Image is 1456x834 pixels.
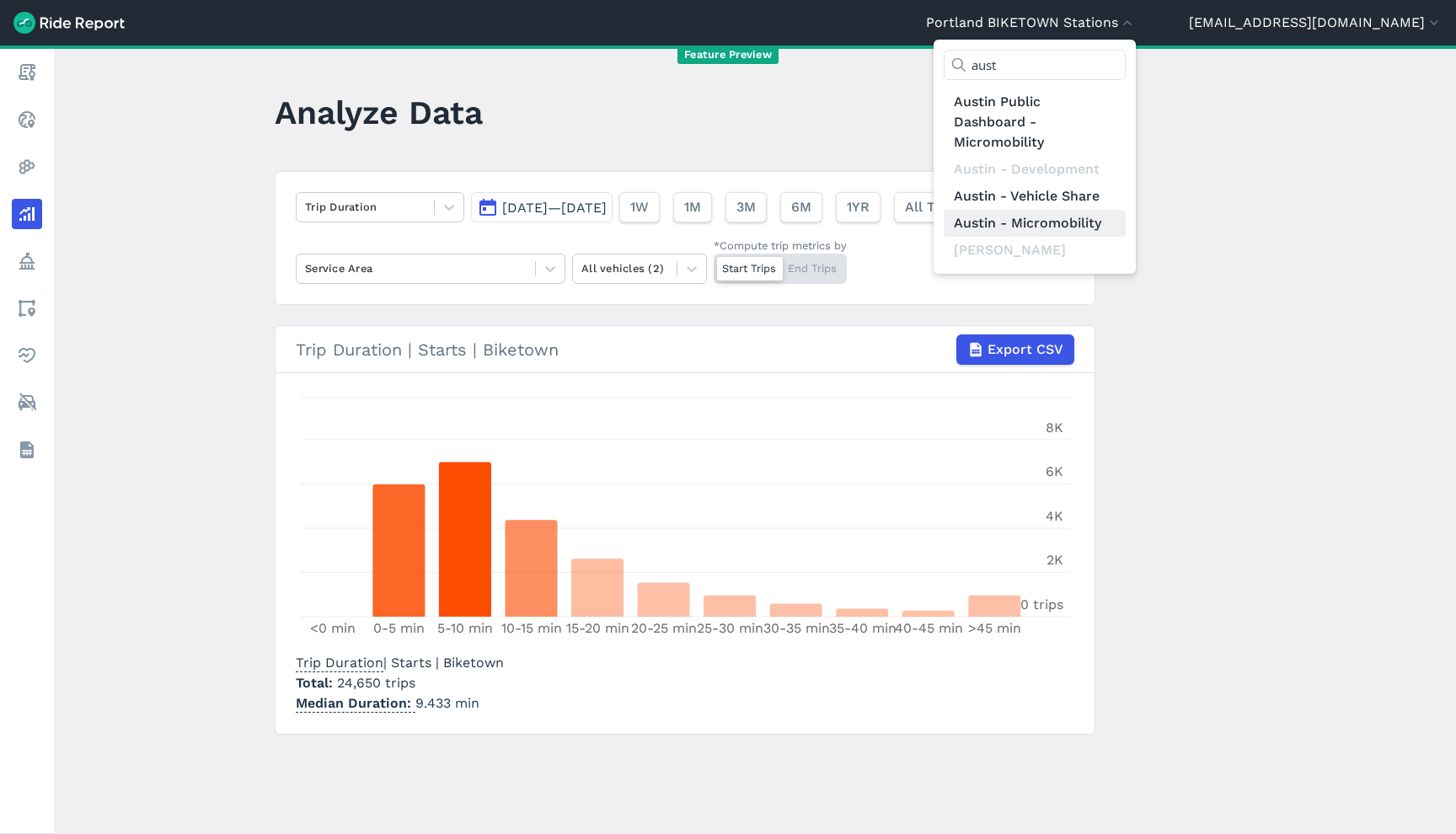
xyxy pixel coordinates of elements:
div: [PERSON_NAME] [944,237,1126,264]
a: Austin Public Dashboard - Micromobility [944,88,1126,156]
a: Austin - Vehicle Share [944,183,1126,210]
input: Type to filter... [944,50,1126,80]
div: Austin - Development [944,156,1126,183]
a: Austin - Micromobility [944,210,1126,237]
